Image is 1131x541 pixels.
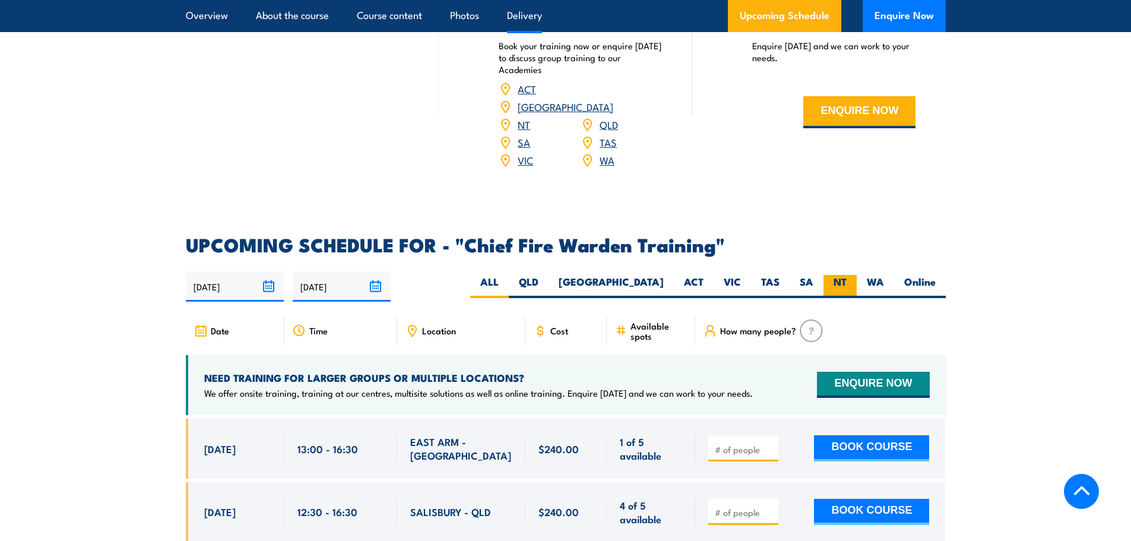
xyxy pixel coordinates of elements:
[186,236,946,252] h2: UPCOMING SCHEDULE FOR - "Chief Fire Warden Training"
[309,325,328,336] span: Time
[410,435,512,463] span: EAST ARM - [GEOGRAPHIC_DATA]
[620,498,682,526] span: 4 of 5 available
[631,321,687,341] span: Available spots
[814,499,929,525] button: BOOK COURSE
[817,372,929,398] button: ENQUIRE NOW
[600,117,618,131] a: QLD
[297,442,358,455] span: 13:00 - 16:30
[293,271,391,302] input: To date
[803,96,915,128] button: ENQUIRE NOW
[538,442,579,455] span: $240.00
[518,135,530,149] a: SA
[410,505,491,518] span: SALISBURY - QLD
[204,505,236,518] span: [DATE]
[211,325,229,336] span: Date
[518,153,533,167] a: VIC
[518,117,530,131] a: NT
[674,275,714,298] label: ACT
[297,505,357,518] span: 12:30 - 16:30
[600,153,614,167] a: WA
[857,275,894,298] label: WA
[422,325,456,336] span: Location
[620,435,682,463] span: 1 of 5 available
[549,275,674,298] label: [GEOGRAPHIC_DATA]
[538,505,579,518] span: $240.00
[518,81,536,96] a: ACT
[715,444,774,455] input: # of people
[600,135,617,149] a: TAS
[550,325,568,336] span: Cost
[751,275,790,298] label: TAS
[823,275,857,298] label: NT
[204,387,753,399] p: We offer onsite training, training at our centres, multisite solutions as well as online training...
[509,275,549,298] label: QLD
[518,99,613,113] a: [GEOGRAPHIC_DATA]
[814,435,929,461] button: BOOK COURSE
[715,507,774,518] input: # of people
[499,40,663,75] p: Book your training now or enquire [DATE] to discuss group training to our Academies
[204,371,753,384] h4: NEED TRAINING FOR LARGER GROUPS OR MULTIPLE LOCATIONS?
[752,40,916,64] p: Enquire [DATE] and we can work to your needs.
[894,275,946,298] label: Online
[204,442,236,455] span: [DATE]
[790,275,823,298] label: SA
[714,275,751,298] label: VIC
[720,325,796,336] span: How many people?
[470,275,509,298] label: ALL
[186,271,284,302] input: From date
